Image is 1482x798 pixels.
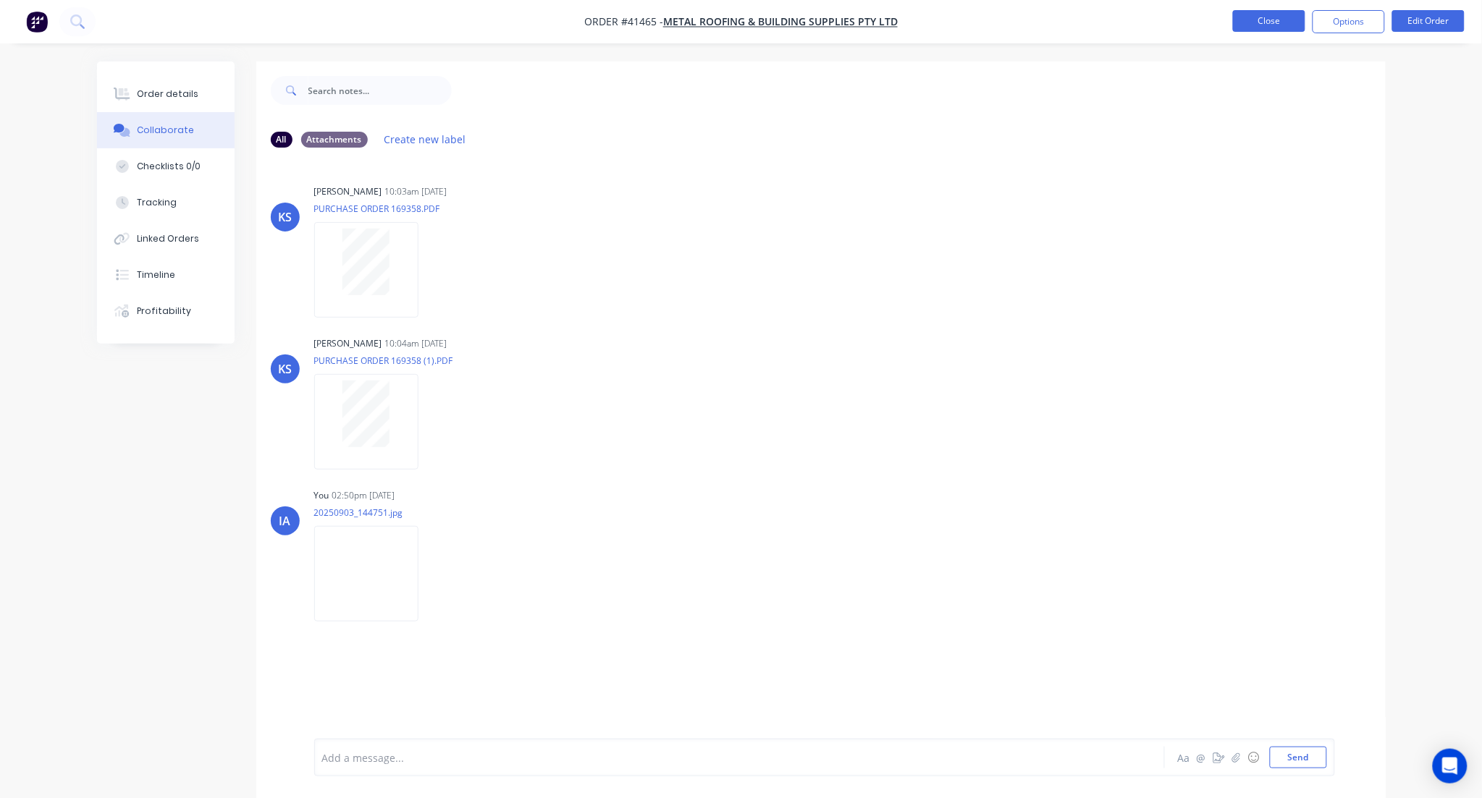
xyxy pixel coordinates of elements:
p: 20250903_144751.jpg [314,506,433,519]
div: Linked Orders [137,232,199,245]
button: Checklists 0/0 [97,148,235,184]
button: ☺ [1245,749,1263,766]
div: KS [278,208,292,226]
button: Send [1270,747,1327,768]
button: Options [1313,10,1385,33]
div: Checklists 0/0 [137,160,201,173]
div: 10:03am [DATE] [385,185,447,198]
button: Linked Orders [97,221,235,257]
button: Tracking [97,184,235,221]
img: Factory [26,11,48,33]
button: @ [1193,749,1211,766]
button: Aa [1176,749,1193,766]
button: Edit Order [1392,10,1465,32]
a: METAL ROOFING & BUILDING SUPPLIES PTY LTD [663,15,898,29]
button: Profitability [97,293,235,329]
div: KS [278,360,292,378]
p: PURCHASE ORDER 169358.PDF [314,203,440,215]
div: All [271,132,292,148]
div: Attachments [301,132,368,148]
div: Collaborate [137,124,194,137]
input: Search notes... [308,76,452,105]
div: Timeline [137,268,175,281]
button: Order details [97,76,235,112]
button: Collaborate [97,112,235,148]
div: [PERSON_NAME] [314,185,382,198]
div: [PERSON_NAME] [314,337,382,350]
div: You [314,489,329,502]
button: Timeline [97,257,235,293]
button: Close [1233,10,1305,32]
div: IA [279,512,291,530]
div: Open Intercom Messenger [1433,749,1468,784]
div: Order details [137,88,198,101]
div: Tracking [137,196,177,209]
div: 02:50pm [DATE] [332,489,395,502]
div: 10:04am [DATE] [385,337,447,350]
div: Profitability [137,305,191,318]
span: Order #41465 - [584,15,663,29]
button: Create new label [376,130,473,149]
p: PURCHASE ORDER 169358 (1).PDF [314,355,453,367]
